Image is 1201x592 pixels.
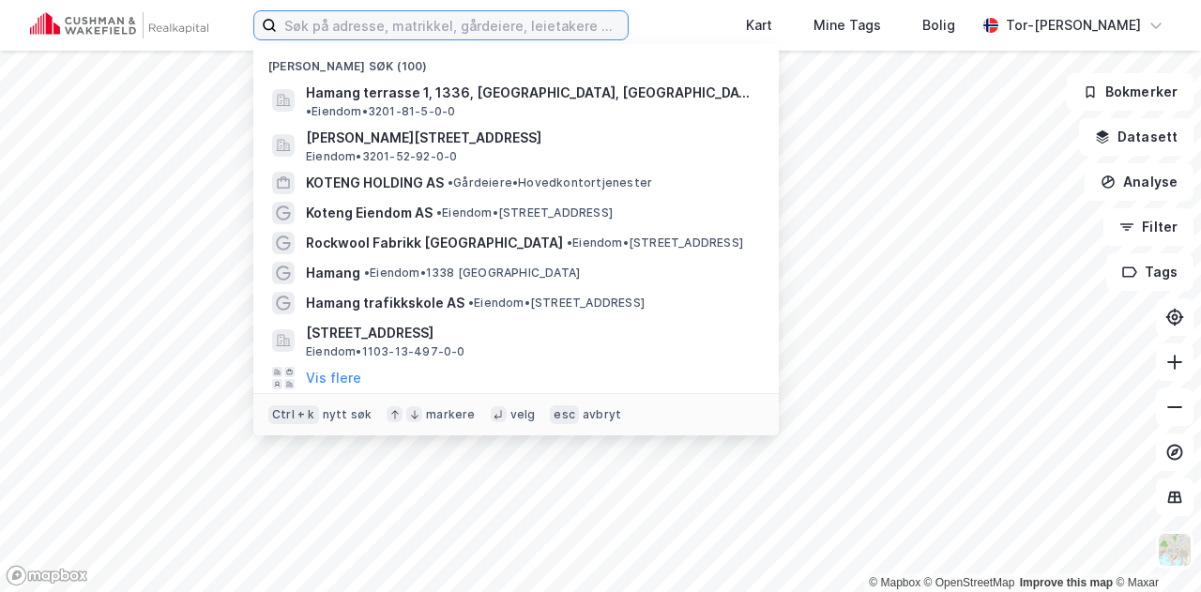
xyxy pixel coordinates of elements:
[510,407,536,422] div: velg
[583,407,621,422] div: avbryt
[567,235,743,250] span: Eiendom • [STREET_ADDRESS]
[306,292,464,314] span: Hamang trafikkskole AS
[306,322,756,344] span: [STREET_ADDRESS]
[306,104,312,118] span: •
[550,405,579,424] div: esc
[746,14,772,37] div: Kart
[268,405,319,424] div: Ctrl + k
[306,232,563,254] span: Rockwool Fabrikk [GEOGRAPHIC_DATA]
[253,44,779,78] div: [PERSON_NAME] søk (100)
[323,407,372,422] div: nytt søk
[364,266,580,281] span: Eiendom • 1338 [GEOGRAPHIC_DATA]
[1107,502,1201,592] iframe: Chat Widget
[364,266,370,280] span: •
[277,11,628,39] input: Søk på adresse, matrikkel, gårdeiere, leietakere eller personer
[448,175,652,190] span: Gårdeiere • Hovedkontortjenester
[306,262,360,284] span: Hamang
[448,175,453,190] span: •
[468,296,645,311] span: Eiendom • [STREET_ADDRESS]
[922,14,955,37] div: Bolig
[306,202,433,224] span: Koteng Eiendom AS
[306,82,756,104] span: Hamang terrasse 1, 1336, [GEOGRAPHIC_DATA], [GEOGRAPHIC_DATA]
[306,149,457,164] span: Eiendom • 3201-52-92-0-0
[813,14,881,37] div: Mine Tags
[567,235,572,250] span: •
[1107,502,1201,592] div: Kontrollprogram for chat
[426,407,475,422] div: markere
[1006,14,1141,37] div: Tor-[PERSON_NAME]
[436,205,613,220] span: Eiendom • [STREET_ADDRESS]
[30,12,208,38] img: cushman-wakefield-realkapital-logo.202ea83816669bd177139c58696a8fa1.svg
[306,172,444,194] span: KOTENG HOLDING AS
[306,344,465,359] span: Eiendom • 1103-13-497-0-0
[468,296,474,310] span: •
[306,104,455,119] span: Eiendom • 3201-81-5-0-0
[306,367,361,389] button: Vis flere
[436,205,442,220] span: •
[306,127,756,149] span: [PERSON_NAME][STREET_ADDRESS]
